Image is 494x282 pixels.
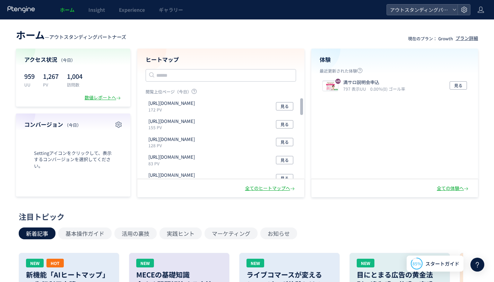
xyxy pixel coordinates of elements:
[43,70,59,82] p: 1,267
[60,6,75,13] span: ホーム
[146,89,296,97] p: 閲覧上位ページ（今日）
[280,174,289,182] span: 見る
[43,82,59,88] p: PV
[260,227,297,239] button: お知らせ
[437,185,470,192] div: 全ての体験へ
[67,82,83,88] p: 訪問数
[148,179,198,184] p: 69 PV
[159,6,183,13] span: ギャラリー
[280,120,289,128] span: 見る
[343,86,369,92] i: 797 表示UU
[343,79,402,86] p: 満サロ説明会申込
[148,136,195,143] p: https://utage-system.com/p/31Uldt85wSju
[148,142,198,148] p: 128 PV
[114,227,157,239] button: 活用の裏技
[19,227,55,239] button: 新着記事
[24,56,122,64] h4: アクセス状況
[159,227,202,239] button: 実践ヒント
[24,70,35,82] p: 959
[280,156,289,164] span: 見る
[148,160,198,166] p: 83 PV
[413,260,421,266] span: 85%
[49,33,126,40] span: アウトスタンディングパートナーズ
[119,6,145,13] span: Experience
[148,154,195,160] p: https://japancut-a.jp/lp/experience-session
[59,57,75,63] span: （今日）
[16,28,45,42] span: ホーム
[205,227,258,239] button: マーケティング
[323,81,338,91] img: 012c663dd79f95c82c79659fcb2470b51726626595621.jpeg
[148,124,198,130] p: 155 PV
[19,211,472,222] div: 注目トピック
[454,81,462,90] span: 見る
[370,86,405,92] i: 0.00%(0) ゴール率
[246,259,264,267] div: NEW
[276,156,293,164] button: 見る
[276,120,293,128] button: 見る
[408,35,453,41] p: 現在のプラン： Growth
[450,81,467,90] button: 見る
[148,172,195,179] p: https://outstandingpartners.com/manseki-salon-school/opt_d01
[16,28,126,42] div: —
[148,100,195,107] p: https://utage-system.com/p/noxZSwfJeGsz
[280,102,289,110] span: 見る
[276,138,293,146] button: 見る
[24,82,35,88] p: UU
[146,56,296,64] h4: ヒートマップ
[357,259,374,267] div: NEW
[276,174,293,182] button: 見る
[320,68,470,76] p: 最近更新された体験
[85,94,122,101] div: 数値レポートへ
[26,259,44,267] div: NEW
[148,118,195,125] p: https://utage-system.com/p/VRaTLf2r7Gl6
[148,107,198,113] p: 172 PV
[320,56,470,64] h4: 体験
[456,35,478,42] div: プラン詳細
[388,5,450,15] span: アウトスタンディングパートナーズ
[276,102,293,110] button: 見る
[64,122,81,128] span: （今日）
[88,6,105,13] span: Insight
[46,259,64,267] div: HOT
[58,227,112,239] button: 基本操作ガイド
[67,70,83,82] p: 1,004
[280,138,289,146] span: 見る
[245,185,296,192] div: 全てのヒートマップへ
[136,259,154,267] div: NEW
[24,121,122,128] h4: コンバージョン
[425,260,459,267] span: スタートガイド
[24,150,122,169] span: Settingアイコンをクリックして、表示するコンバージョンを選択してください。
